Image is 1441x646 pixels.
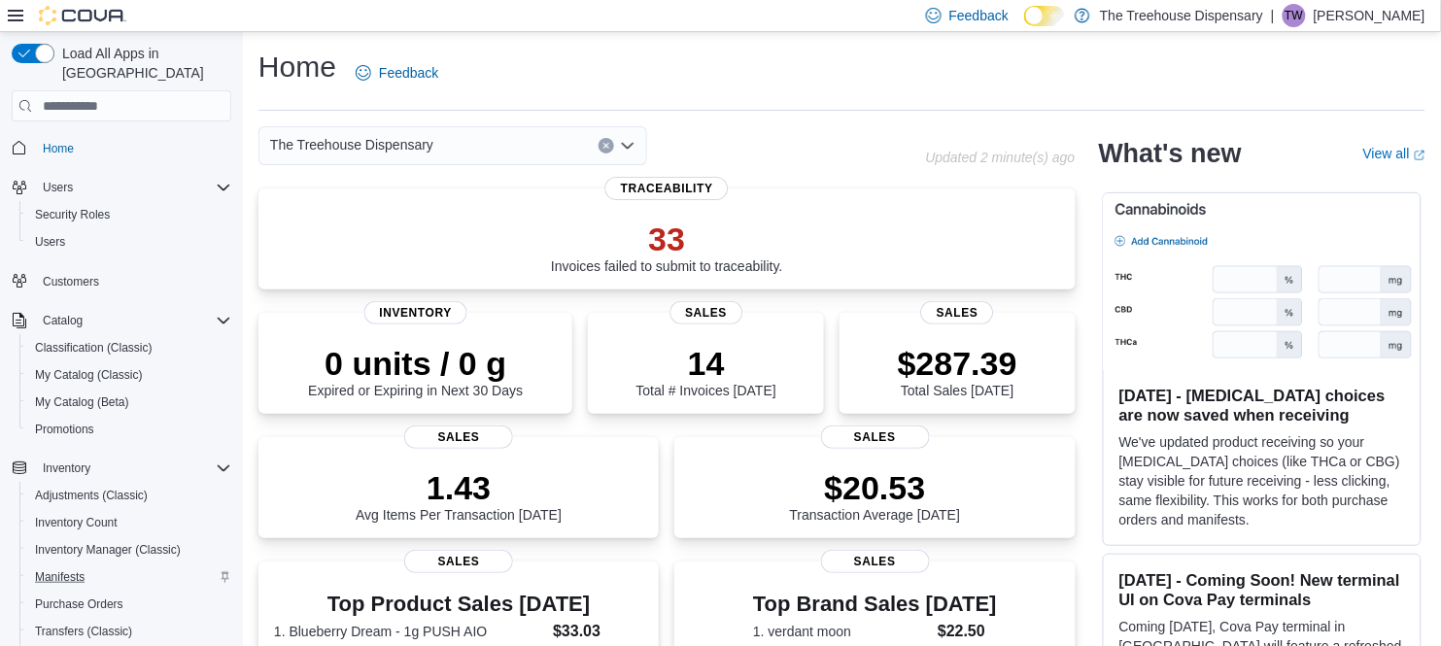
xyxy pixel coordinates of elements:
p: 1.43 [356,468,562,507]
h3: Top Product Sales [DATE] [274,593,643,616]
span: Catalog [43,313,83,328]
h3: Top Brand Sales [DATE] [753,593,997,616]
span: Inventory Count [35,515,118,530]
span: Promotions [35,422,94,437]
dd: $22.50 [938,620,997,643]
p: 0 units / 0 g [308,344,523,383]
input: Dark Mode [1024,6,1065,26]
span: Adjustments (Classic) [35,488,148,503]
span: My Catalog (Beta) [27,391,231,414]
span: Feedback [379,63,438,83]
button: My Catalog (Classic) [19,361,239,389]
span: Transfers (Classic) [27,620,231,643]
p: | [1271,4,1275,27]
button: My Catalog (Beta) [19,389,239,416]
span: Inventory [363,301,467,324]
button: Users [19,228,239,255]
a: My Catalog (Classic) [27,363,151,387]
button: Catalog [4,307,239,334]
span: Sales [921,301,994,324]
span: Promotions [27,418,231,441]
div: Total Sales [DATE] [898,344,1017,398]
a: Customers [35,270,107,293]
span: Catalog [35,309,231,332]
button: Promotions [19,416,239,443]
span: Security Roles [27,203,231,226]
button: Purchase Orders [19,591,239,618]
span: Adjustments (Classic) [27,484,231,507]
span: Users [43,180,73,195]
div: Avg Items Per Transaction [DATE] [356,468,562,523]
button: Adjustments (Classic) [19,482,239,509]
span: Home [43,141,74,156]
span: Security Roles [35,207,110,222]
button: Clear input [599,138,614,153]
span: Traceability [605,177,729,200]
a: Inventory Count [27,511,125,534]
span: Load All Apps in [GEOGRAPHIC_DATA] [54,44,231,83]
span: Classification (Classic) [27,336,231,359]
button: Open list of options [620,138,635,153]
a: Inventory Manager (Classic) [27,538,189,561]
span: Inventory [35,457,231,480]
span: Manifests [27,565,231,589]
h2: What's new [1099,138,1242,169]
span: Sales [404,550,513,573]
h3: [DATE] - Coming Soon! New terminal UI on Cova Pay terminals [1119,570,1405,609]
a: Classification (Classic) [27,336,160,359]
button: Inventory [35,457,98,480]
button: Users [35,176,81,199]
button: Classification (Classic) [19,334,239,361]
h3: [DATE] - [MEDICAL_DATA] choices are now saved when receiving [1119,386,1405,425]
p: The Treehouse Dispensary [1100,4,1263,27]
dt: 1. Blueberry Dream - 1g PUSH AIO [274,622,545,641]
button: Inventory Count [19,509,239,536]
p: $20.53 [790,468,961,507]
span: Users [35,234,65,250]
span: Users [35,176,231,199]
button: Catalog [35,309,90,332]
div: Tina Wilkins [1283,4,1306,27]
span: Users [27,230,231,254]
span: Sales [669,301,742,324]
a: View allExternal link [1363,146,1425,161]
button: Customers [4,267,239,295]
button: Manifests [19,563,239,591]
button: Transfers (Classic) [19,618,239,645]
p: [PERSON_NAME] [1314,4,1425,27]
p: We've updated product receiving so your [MEDICAL_DATA] choices (like THCa or CBG) stay visible fo... [1119,432,1405,529]
a: Manifests [27,565,92,589]
a: Promotions [27,418,102,441]
span: Inventory Manager (Classic) [35,542,181,558]
span: My Catalog (Classic) [35,367,143,383]
span: Purchase Orders [35,596,123,612]
div: Total # Invoices [DATE] [636,344,776,398]
span: Dark Mode [1024,26,1025,27]
a: Purchase Orders [27,593,131,616]
span: My Catalog (Classic) [27,363,231,387]
span: Sales [404,425,513,449]
div: Invoices failed to submit to traceability. [551,220,783,274]
div: Expired or Expiring in Next 30 Days [308,344,523,398]
a: Users [27,230,73,254]
dd: $33.03 [553,620,643,643]
span: Manifests [35,569,85,585]
span: TW [1286,4,1304,27]
span: Inventory Count [27,511,231,534]
p: 33 [551,220,783,258]
button: Home [4,133,239,161]
dt: 1. verdant moon [753,622,930,641]
a: Feedback [348,53,446,92]
button: Inventory [4,455,239,482]
a: Adjustments (Classic) [27,484,155,507]
span: Customers [35,269,231,293]
p: 14 [636,344,776,383]
button: Security Roles [19,201,239,228]
a: Security Roles [27,203,118,226]
p: $287.39 [898,344,1017,383]
span: Sales [821,425,930,449]
span: The Treehouse Dispensary [270,133,433,156]
a: Home [35,137,82,160]
span: Inventory Manager (Classic) [27,538,231,561]
span: Purchase Orders [27,593,231,616]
